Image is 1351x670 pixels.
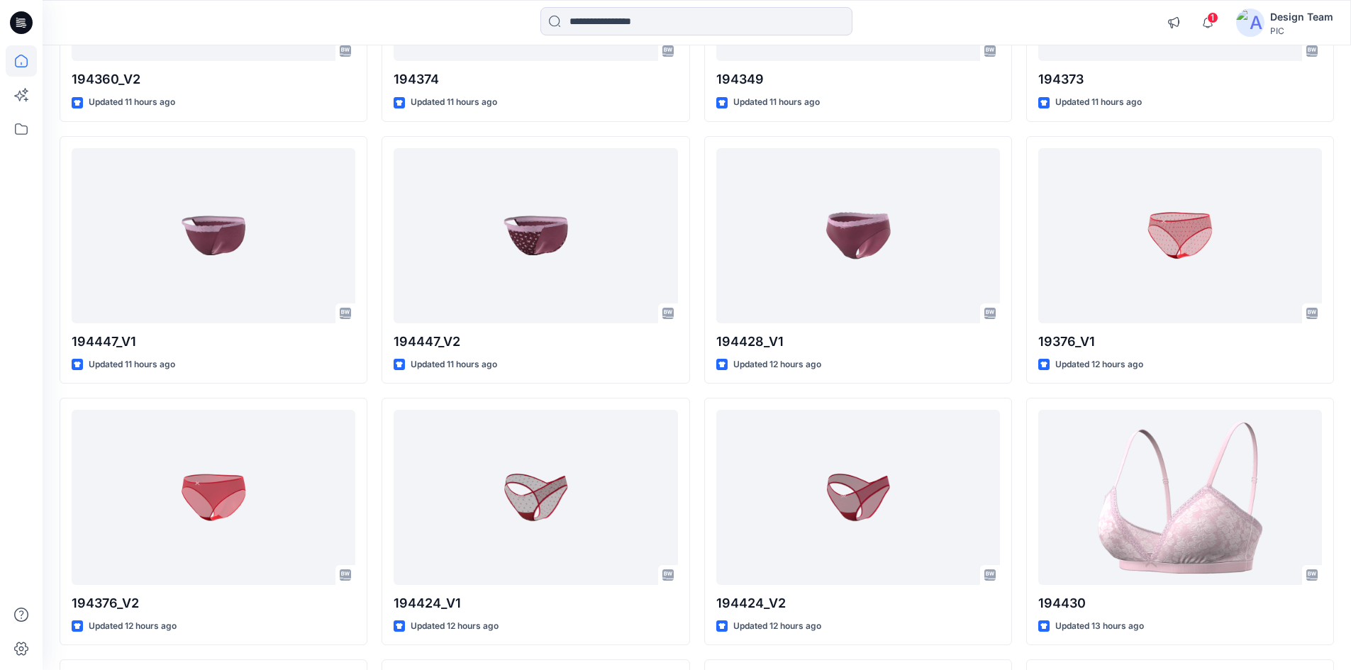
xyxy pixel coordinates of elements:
p: Updated 11 hours ago [733,95,820,110]
a: 194447_V1 [72,148,355,323]
a: 194447_V2 [394,148,677,323]
a: 194430 [1038,410,1322,585]
p: 19376_V1 [1038,332,1322,352]
p: Updated 11 hours ago [411,95,497,110]
p: 194428_V1 [716,332,1000,352]
p: 194374 [394,69,677,89]
a: 19376_V1 [1038,148,1322,323]
a: 194428_V1 [716,148,1000,323]
p: Updated 12 hours ago [733,619,821,634]
p: Updated 13 hours ago [1055,619,1144,634]
a: 194424_V2 [716,410,1000,585]
p: Updated 12 hours ago [411,619,499,634]
p: 194424_V1 [394,593,677,613]
a: 194376_V2 [72,410,355,585]
p: 194376_V2 [72,593,355,613]
p: 194430 [1038,593,1322,613]
div: Design Team [1270,9,1333,26]
p: Updated 11 hours ago [1055,95,1142,110]
img: avatar [1236,9,1264,37]
p: 194447_V2 [394,332,677,352]
p: Updated 12 hours ago [89,619,177,634]
p: 194360_V2 [72,69,355,89]
p: Updated 11 hours ago [89,357,175,372]
p: Updated 12 hours ago [1055,357,1143,372]
a: 194424_V1 [394,410,677,585]
p: 194447_V1 [72,332,355,352]
p: 194424_V2 [716,593,1000,613]
p: 194349 [716,69,1000,89]
p: Updated 12 hours ago [733,357,821,372]
p: Updated 11 hours ago [411,357,497,372]
span: 1 [1207,12,1218,23]
p: 194373 [1038,69,1322,89]
div: PIC [1270,26,1333,36]
p: Updated 11 hours ago [89,95,175,110]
